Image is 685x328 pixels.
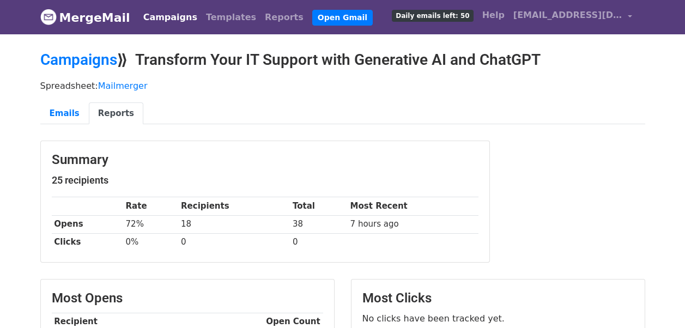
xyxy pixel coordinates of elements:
h3: Most Clicks [362,290,634,306]
a: Help [478,4,509,26]
a: Emails [40,102,89,125]
td: 72% [123,215,179,233]
h5: 25 recipients [52,174,478,186]
p: Spreadsheet: [40,80,645,92]
td: 0% [123,233,179,251]
a: Reports [260,7,308,28]
a: Campaigns [139,7,202,28]
th: Clicks [52,233,123,251]
span: [EMAIL_ADDRESS][DOMAIN_NAME] [513,9,622,22]
a: Open Gmail [312,10,373,26]
th: Recipients [178,197,290,215]
img: MergeMail logo [40,9,57,25]
h3: Summary [52,152,478,168]
a: MergeMail [40,6,130,29]
td: 18 [178,215,290,233]
td: 7 hours ago [348,215,478,233]
a: Mailmerger [98,81,148,91]
p: No clicks have been tracked yet. [362,313,634,324]
h3: Most Opens [52,290,323,306]
h2: ⟫ Transform Your IT Support with Generative AI and ChatGPT [40,51,645,69]
a: Templates [202,7,260,28]
th: Rate [123,197,179,215]
th: Most Recent [348,197,478,215]
a: Reports [89,102,143,125]
td: 38 [290,215,348,233]
th: Opens [52,215,123,233]
a: Campaigns [40,51,117,69]
a: [EMAIL_ADDRESS][DOMAIN_NAME] [509,4,636,30]
span: Daily emails left: 50 [392,10,473,22]
a: Daily emails left: 50 [387,4,477,26]
td: 0 [178,233,290,251]
td: 0 [290,233,348,251]
th: Total [290,197,348,215]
